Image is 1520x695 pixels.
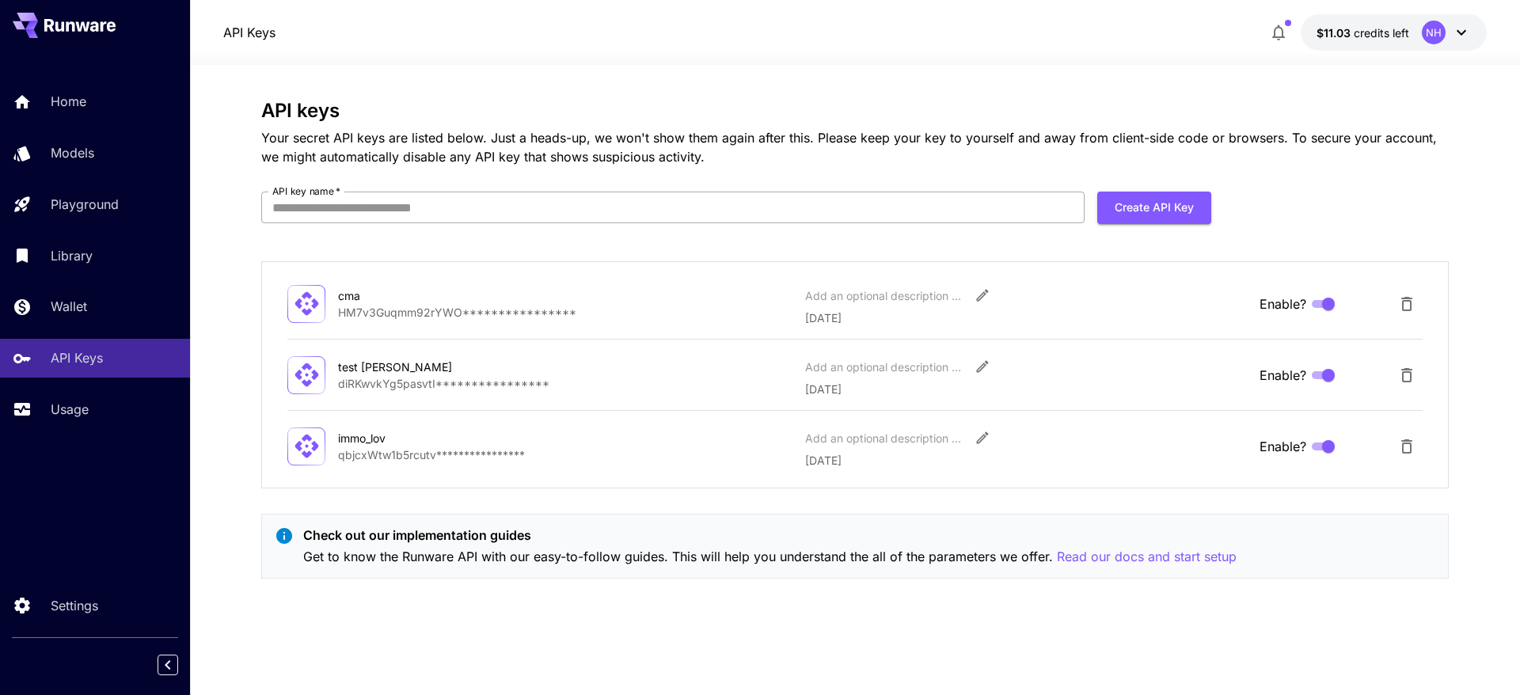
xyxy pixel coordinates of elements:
[968,281,997,310] button: Edit
[968,352,997,381] button: Edit
[51,596,98,615] p: Settings
[261,100,1449,122] h3: API keys
[261,128,1449,166] p: Your secret API keys are listed below. Just a heads-up, we won't show them again after this. Plea...
[51,348,103,367] p: API Keys
[805,359,963,375] div: Add an optional description or comment
[303,526,1237,545] p: Check out our implementation guides
[1057,547,1237,567] button: Read our docs and start setup
[223,23,275,42] nav: breadcrumb
[805,310,1247,326] p: [DATE]
[1422,21,1446,44] div: NH
[805,287,963,304] div: Add an optional description or comment
[51,246,93,265] p: Library
[272,184,340,198] label: API key name
[1317,25,1409,41] div: $11.03172
[169,651,190,679] div: Collapse sidebar
[338,430,496,446] div: immo_lov
[303,547,1237,567] p: Get to know the Runware API with our easy-to-follow guides. This will help you understand the all...
[1301,14,1487,51] button: $11.03172NH
[1391,359,1423,391] button: Delete API Key
[1354,26,1409,40] span: credits left
[51,195,119,214] p: Playground
[223,23,275,42] a: API Keys
[51,297,87,316] p: Wallet
[805,430,963,446] div: Add an optional description or comment
[1391,288,1423,320] button: Delete API Key
[51,92,86,111] p: Home
[805,452,1247,469] p: [DATE]
[1317,26,1354,40] span: $11.03
[1097,192,1211,224] button: Create API Key
[158,655,178,675] button: Collapse sidebar
[338,359,496,375] div: test [PERSON_NAME]
[968,423,997,452] button: Edit
[1260,366,1306,385] span: Enable?
[1391,431,1423,462] button: Delete API Key
[805,381,1247,397] p: [DATE]
[1260,294,1306,313] span: Enable?
[338,287,496,304] div: cma
[1260,437,1306,456] span: Enable?
[51,400,89,419] p: Usage
[51,143,94,162] p: Models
